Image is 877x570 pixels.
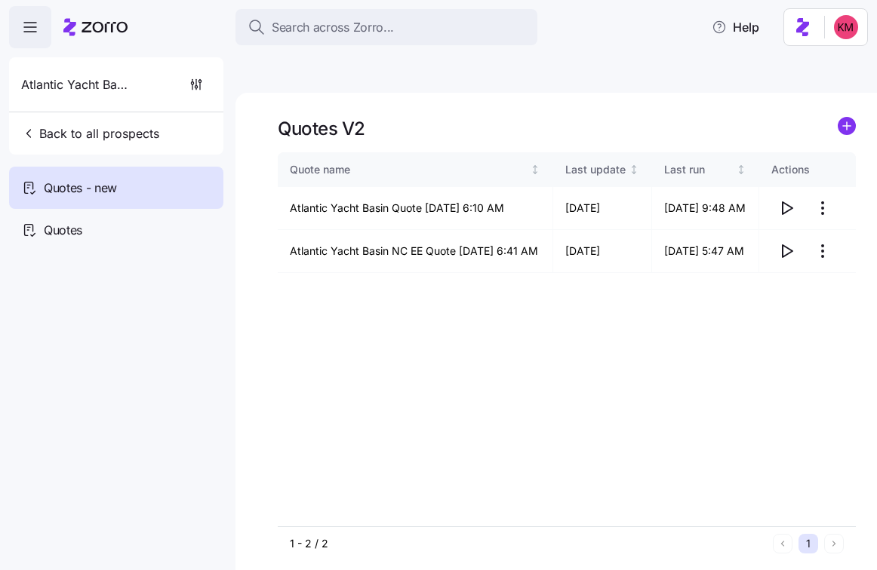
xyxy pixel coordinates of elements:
td: Atlantic Yacht Basin NC EE Quote [DATE] 6:41 AM [278,230,553,273]
th: Last updateNot sorted [553,152,652,187]
th: Quote nameNot sorted [278,152,553,187]
button: 1 [799,534,818,553]
img: 8fbd33f679504da1795a6676107ffb9e [834,15,858,39]
div: 1 - 2 / 2 [290,536,767,551]
td: [DATE] [553,230,652,273]
button: Back to all prospects [15,118,165,149]
span: Quotes - new [44,179,117,198]
svg: add icon [838,117,856,135]
button: Help [700,12,771,42]
span: Atlantic Yacht Basin [21,75,130,94]
div: Quote name [290,161,527,178]
td: [DATE] 5:47 AM [652,230,759,273]
th: Last runNot sorted [652,152,759,187]
span: Back to all prospects [21,124,159,142]
button: Search across Zorro... [235,9,537,45]
td: Atlantic Yacht Basin Quote [DATE] 6:10 AM [278,187,553,230]
div: Last run [664,161,734,178]
button: Next page [824,534,844,553]
span: Help [712,18,759,36]
span: Search across Zorro... [272,18,394,37]
div: Not sorted [629,164,639,175]
td: [DATE] [553,187,652,230]
div: Actions [771,161,844,178]
h1: Quotes V2 [278,117,365,140]
div: Not sorted [736,164,746,175]
button: Previous page [773,534,792,553]
td: [DATE] 9:48 AM [652,187,759,230]
a: Quotes - new [9,167,223,209]
div: Not sorted [530,164,540,175]
div: Last update [565,161,626,178]
a: Quotes [9,209,223,251]
a: add icon [838,117,856,140]
span: Quotes [44,221,82,240]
